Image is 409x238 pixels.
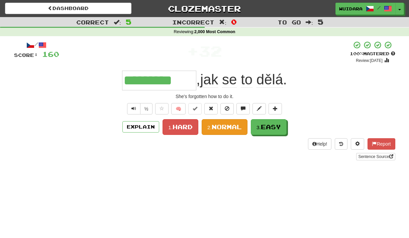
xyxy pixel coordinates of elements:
button: Discuss sentence (alt+u) [236,103,250,114]
small: 1. [168,125,173,130]
div: She's forgotten how to do it. [14,93,395,100]
button: Favorite sentence (alt+f) [155,103,169,114]
button: Set this sentence to 100% Mastered (alt+m) [188,103,202,114]
button: Report [368,138,395,150]
span: 5 [318,18,323,26]
span: + [187,41,199,61]
a: Dashboard [5,3,131,14]
span: 5 [126,18,131,26]
small: 3. [257,125,261,130]
span: Normal [212,123,242,131]
button: Edit sentence (alt+d) [252,103,266,114]
button: ½ [140,103,153,114]
span: se [222,72,237,88]
button: Help! [308,138,332,150]
button: Round history (alt+y) [335,138,347,150]
span: 100 % [350,51,363,56]
span: Hard [173,123,193,131]
span: jak [200,72,218,88]
button: Explain [122,121,159,133]
button: Ignore sentence (alt+i) [220,103,234,114]
button: 🧠 [171,103,186,114]
small: Review: [DATE] [356,58,383,63]
span: : [219,19,226,25]
span: Wuidara [339,6,363,12]
span: dělá [257,72,283,88]
small: 2. [207,125,212,130]
span: Score: [14,52,38,58]
button: 3.Easy [251,119,287,135]
div: / [14,41,59,49]
span: : [114,19,121,25]
div: Text-to-speech controls [126,103,153,114]
div: Mastered [350,51,395,57]
span: 32 [199,43,222,59]
span: 0 [231,18,237,26]
span: To go [278,19,301,25]
button: Reset to 0% Mastered (alt+r) [204,103,218,114]
span: / [377,5,381,10]
span: to [241,72,252,88]
button: 2.Normal [202,119,247,135]
strong: 2,000 Most Common [194,29,235,34]
span: Easy [261,123,281,131]
button: 1.Hard [163,119,198,135]
a: Clozemaster [141,3,268,14]
span: Incorrect [172,19,214,25]
span: , . [196,72,287,88]
a: Sentence Source [356,153,395,160]
span: Correct [76,19,109,25]
button: Add to collection (alt+a) [269,103,282,114]
span: 160 [42,50,59,58]
a: Wuidara / [335,3,396,15]
span: : [306,19,313,25]
button: Play sentence audio (ctl+space) [127,103,140,114]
